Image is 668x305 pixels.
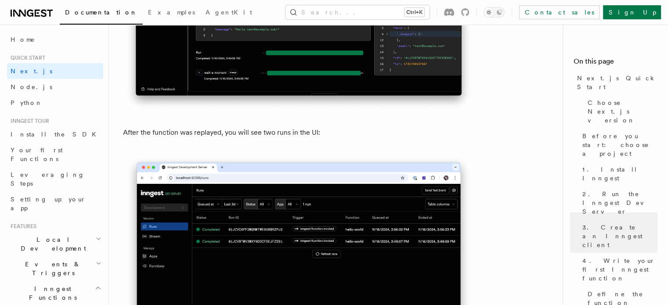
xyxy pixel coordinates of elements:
[11,83,52,90] span: Node.js
[582,132,657,158] span: Before you start: choose a project
[404,8,424,17] kbd: Ctrl+K
[11,147,63,162] span: Your first Functions
[603,5,661,19] a: Sign Up
[7,32,103,47] a: Home
[7,256,103,281] button: Events & Triggers
[11,131,101,138] span: Install the SDK
[582,165,657,183] span: 1. Install Inngest
[60,3,143,25] a: Documentation
[143,3,200,24] a: Examples
[285,5,430,19] button: Search...Ctrl+K
[7,126,103,142] a: Install the SDK
[7,118,49,125] span: Inngest tour
[582,223,657,249] span: 3. Create an Inngest client
[579,128,657,161] a: Before you start: choose a project
[11,171,85,187] span: Leveraging Steps
[7,260,96,277] span: Events & Triggers
[11,35,35,44] span: Home
[65,9,137,16] span: Documentation
[7,284,95,302] span: Inngest Functions
[582,256,657,283] span: 4. Write your first Inngest function
[148,9,195,16] span: Examples
[584,95,657,128] a: Choose Next.js version
[7,95,103,111] a: Python
[579,161,657,186] a: 1. Install Inngest
[11,99,43,106] span: Python
[206,9,252,16] span: AgentKit
[484,7,505,18] button: Toggle dark mode
[7,54,45,61] span: Quick start
[7,223,36,230] span: Features
[11,68,52,75] span: Next.js
[7,235,96,253] span: Local Development
[7,142,103,167] a: Your first Functions
[579,219,657,253] a: 3. Create an Inngest client
[588,98,657,125] span: Choose Next.js version
[574,70,657,95] a: Next.js Quick Start
[11,196,86,212] span: Setting up your app
[200,3,257,24] a: AgentKit
[574,56,657,70] h4: On this page
[7,79,103,95] a: Node.js
[579,186,657,219] a: 2. Run the Inngest Dev Server
[7,191,103,216] a: Setting up your app
[519,5,599,19] a: Contact sales
[7,232,103,256] button: Local Development
[577,74,657,91] span: Next.js Quick Start
[582,190,657,216] span: 2. Run the Inngest Dev Server
[7,63,103,79] a: Next.js
[579,253,657,286] a: 4. Write your first Inngest function
[123,126,474,139] p: After the function was replayed, you will see two runs in the UI:
[7,167,103,191] a: Leveraging Steps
